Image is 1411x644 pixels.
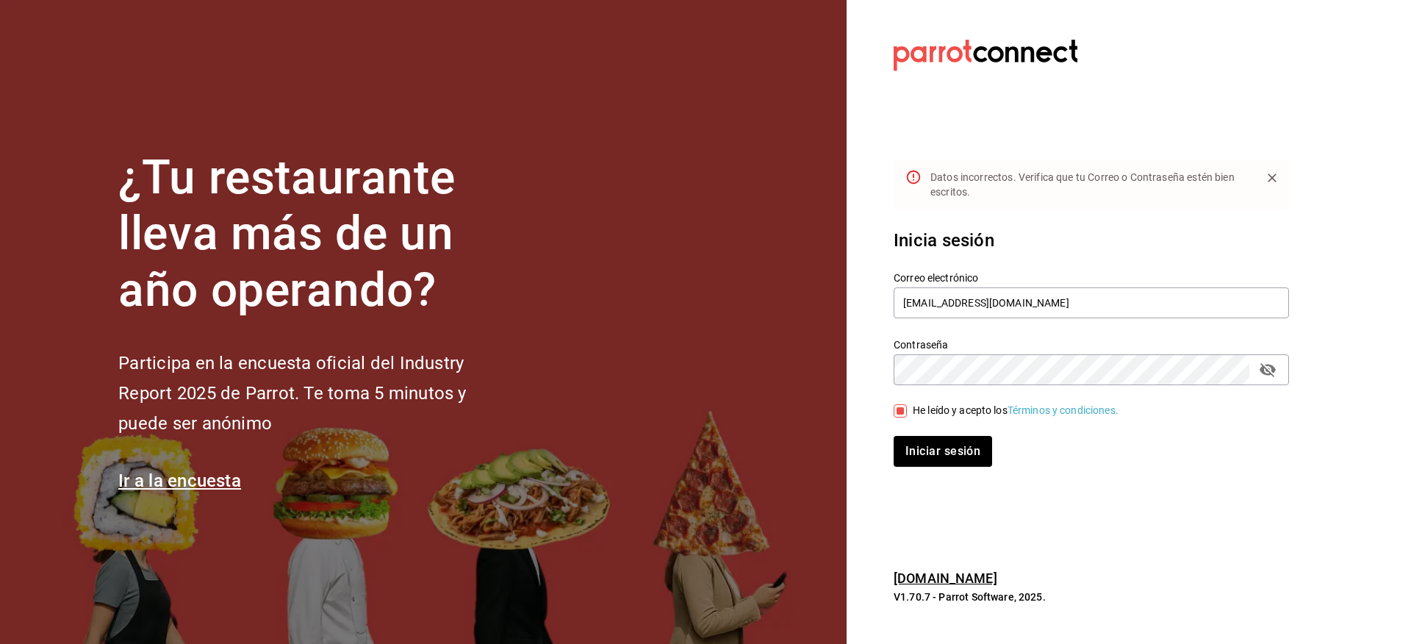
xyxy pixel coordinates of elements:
button: passwordField [1255,357,1280,382]
a: Ir a la encuesta [118,471,241,491]
h1: ¿Tu restaurante lleva más de un año operando? [118,150,515,319]
a: Términos y condiciones. [1008,404,1119,416]
button: Close [1261,167,1283,189]
button: Iniciar sesión [894,436,992,467]
a: [DOMAIN_NAME] [894,570,997,586]
h3: Inicia sesión [894,227,1289,254]
div: He leído y acepto los [913,403,1119,418]
div: Datos incorrectos. Verifica que tu Correo o Contraseña estén bien escritos. [930,164,1249,205]
label: Contraseña [894,339,1289,349]
p: V1.70.7 - Parrot Software, 2025. [894,590,1289,604]
h2: Participa en la encuesta oficial del Industry Report 2025 de Parrot. Te toma 5 minutos y puede se... [118,348,515,438]
label: Correo electrónico [894,272,1289,282]
input: Ingresa tu correo electrónico [894,287,1289,318]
